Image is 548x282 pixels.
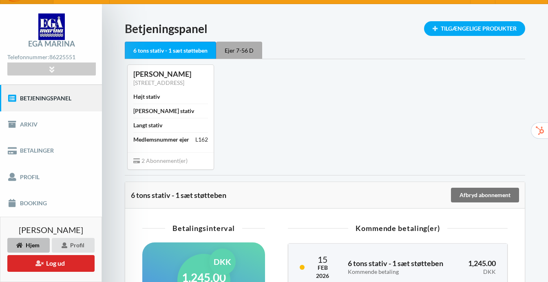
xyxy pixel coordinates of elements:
a: [STREET_ADDRESS] [133,79,184,86]
h3: 6 tons stativ - 1 sæt støtteben [348,259,450,275]
div: 15 [316,255,329,264]
div: 6 tons stativ - 1 sæt støtteben [125,42,216,59]
strong: 86225551 [49,53,75,60]
div: 2026 [316,272,329,280]
div: Højt stativ [133,93,160,101]
div: Telefonnummer: [7,52,95,63]
div: Medlemsnummer ejer [133,135,189,144]
div: Kommende betaling(er) [288,224,508,232]
h1: Betjeningspanel [125,21,525,36]
div: Kommende betaling [348,269,450,275]
div: Feb [316,264,329,272]
div: Ejer 7-56 D [216,42,262,59]
h3: 1,245.00 [462,259,496,275]
div: Langt stativ [133,121,162,129]
div: L162 [195,135,208,144]
div: DKK [209,249,236,275]
div: Egå Marina [28,40,75,47]
div: Hjem [7,238,50,253]
div: Betalingsinterval [142,224,265,232]
div: 6 tons stativ - 1 sæt støtteben [131,191,450,199]
span: [PERSON_NAME] [19,226,83,234]
div: DKK [462,269,496,275]
div: [PERSON_NAME] stativ [133,107,194,115]
div: [PERSON_NAME] [133,69,208,79]
span: 2 Abonnement(er) [133,157,188,164]
div: Profil [52,238,95,253]
div: Afbryd abonnement [451,188,519,202]
div: Tilgængelige Produkter [424,21,525,36]
img: logo [38,13,65,40]
button: Log ud [7,255,95,272]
